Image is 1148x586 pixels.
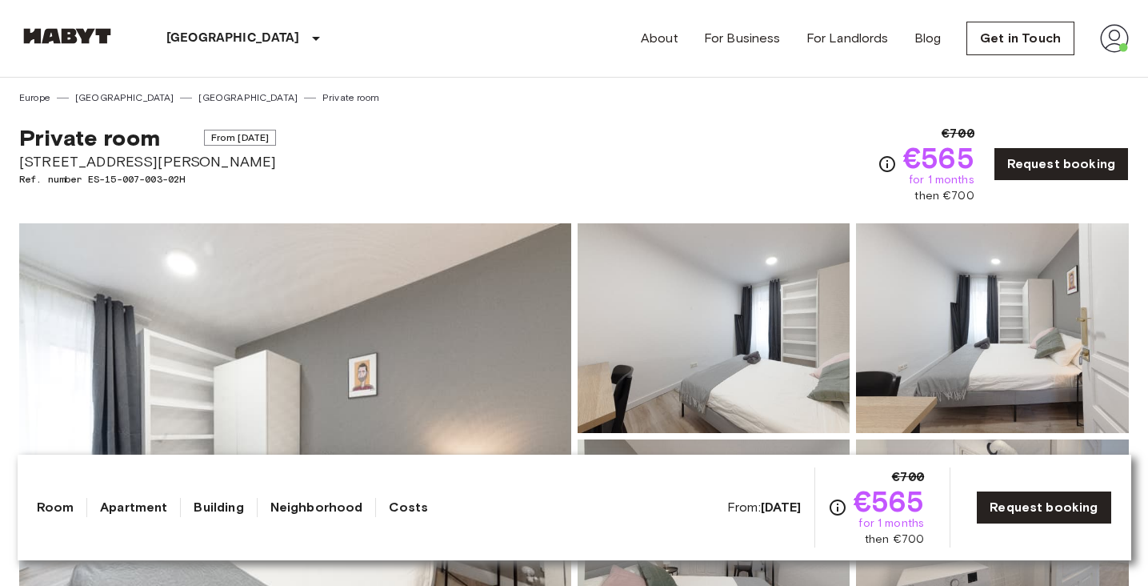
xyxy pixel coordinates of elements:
span: Ref. number ES-15-007-003-02H [19,172,276,187]
span: From [DATE] [204,130,277,146]
span: for 1 months [909,172,974,188]
span: €565 [854,487,925,516]
a: Europe [19,90,50,105]
a: Room [37,498,74,517]
a: Blog [914,29,942,48]
span: for 1 months [858,516,924,532]
span: Private room [19,124,160,151]
svg: Check cost overview for full price breakdown. Please note that discounts apply to new joiners onl... [878,155,897,174]
svg: Check cost overview for full price breakdown. Please note that discounts apply to new joiners onl... [828,498,847,517]
a: Request booking [994,147,1129,181]
a: Neighborhood [270,498,363,517]
span: then €700 [865,532,924,548]
a: Private room [322,90,379,105]
a: [GEOGRAPHIC_DATA] [198,90,298,105]
img: Picture of unit ES-15-007-003-02H [856,223,1129,433]
a: For Landlords [806,29,889,48]
a: Get in Touch [966,22,1074,55]
p: [GEOGRAPHIC_DATA] [166,29,300,48]
span: €700 [942,124,974,143]
a: About [641,29,678,48]
img: Picture of unit ES-15-007-003-02H [578,223,850,433]
span: then €700 [914,188,974,204]
a: Apartment [100,498,167,517]
span: €565 [903,143,974,172]
span: €700 [892,468,925,487]
a: For Business [704,29,781,48]
img: Habyt [19,28,115,44]
img: avatar [1100,24,1129,53]
a: [GEOGRAPHIC_DATA] [75,90,174,105]
a: Costs [389,498,428,517]
span: [STREET_ADDRESS][PERSON_NAME] [19,151,276,172]
span: From: [727,499,802,516]
a: Building [194,498,243,517]
b: [DATE] [761,500,802,515]
a: Request booking [976,491,1111,524]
